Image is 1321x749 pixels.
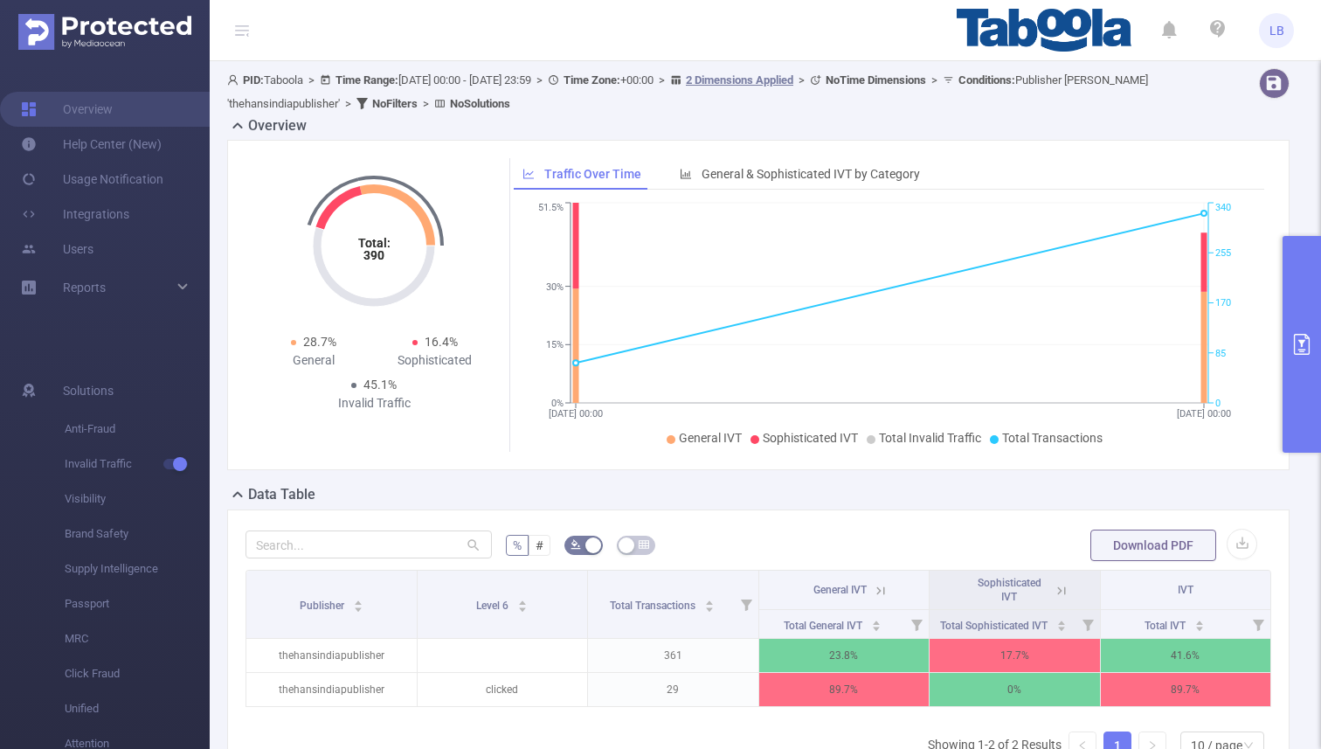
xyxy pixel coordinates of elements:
span: Click Fraud [65,656,210,691]
img: Protected Media [18,14,191,50]
span: % [513,538,522,552]
p: 89.7% [759,673,930,706]
div: Sort [871,618,882,628]
tspan: 15% [546,339,564,350]
span: 16.4% [425,335,458,349]
p: 41.6% [1101,639,1271,672]
span: > [303,73,320,87]
i: icon: caret-down [704,605,714,610]
b: Time Zone: [564,73,620,87]
a: Reports [63,270,106,305]
b: PID: [243,73,264,87]
tspan: 0% [551,398,564,409]
div: General [252,351,374,370]
i: Filter menu [734,571,758,638]
b: Time Range: [335,73,398,87]
i: icon: caret-up [1057,618,1067,623]
span: Unified [65,691,210,726]
i: icon: line-chart [522,168,535,180]
div: Invalid Traffic [314,394,435,413]
tspan: 85 [1215,348,1226,359]
i: icon: bar-chart [680,168,692,180]
i: icon: bg-colors [571,539,581,550]
span: General IVT [679,431,742,445]
span: > [418,97,434,110]
b: Conditions : [958,73,1015,87]
span: > [531,73,548,87]
i: icon: caret-down [1057,624,1067,629]
span: Anti-Fraud [65,412,210,447]
i: icon: caret-down [518,605,528,610]
i: icon: table [639,539,649,550]
span: Total Invalid Traffic [879,431,981,445]
a: Usage Notification [21,162,163,197]
button: Download PDF [1090,530,1216,561]
i: icon: caret-down [353,605,363,610]
span: Solutions [63,373,114,408]
span: 28.7% [303,335,336,349]
span: LB [1269,13,1284,48]
span: # [536,538,543,552]
span: Total Sophisticated IVT [940,620,1050,632]
span: Sophisticated IVT [978,577,1041,603]
p: 29 [588,673,758,706]
span: Total Transactions [1002,431,1103,445]
div: Sort [1194,618,1205,628]
span: Taboola [DATE] 00:00 - [DATE] 23:59 +00:00 [227,73,1148,110]
i: Filter menu [1246,610,1270,638]
p: thehansindiapublisher [246,639,417,672]
i: icon: caret-down [872,624,882,629]
u: 2 Dimensions Applied [686,73,793,87]
div: Sort [1056,618,1067,628]
h2: Data Table [248,484,315,505]
h2: Overview [248,115,307,136]
span: > [340,97,356,110]
i: icon: caret-up [872,618,882,623]
tspan: 51.5% [538,203,564,214]
span: Traffic Over Time [544,167,641,181]
span: Total General IVT [784,620,865,632]
tspan: 340 [1215,203,1231,214]
div: Sort [704,598,715,608]
tspan: 30% [546,281,564,293]
b: No Time Dimensions [826,73,926,87]
p: 361 [588,639,758,672]
span: Brand Safety [65,517,210,551]
a: Integrations [21,197,129,232]
i: icon: caret-up [353,598,363,603]
p: thehansindiapublisher [246,673,417,706]
input: Search... [246,531,492,558]
span: MRC [65,621,210,656]
span: Invalid Traffic [65,447,210,482]
span: Total IVT [1145,620,1188,632]
b: No Solutions [450,97,510,110]
tspan: 390 [363,248,384,262]
b: No Filters [372,97,418,110]
div: Sort [517,598,528,608]
p: clicked [418,673,588,706]
tspan: Total: [358,236,391,250]
tspan: 0 [1215,398,1221,409]
span: Level 6 [476,600,511,612]
span: 45.1% [363,378,397,392]
span: Publisher [300,600,347,612]
a: Overview [21,92,113,127]
span: Passport [65,586,210,621]
span: Visibility [65,482,210,517]
tspan: 255 [1215,247,1231,259]
a: Users [21,232,93,267]
div: Sort [353,598,363,608]
i: icon: user [227,74,243,86]
p: 23.8% [759,639,930,672]
span: Total Transactions [610,600,698,612]
p: 89.7% [1101,673,1271,706]
i: Filter menu [904,610,929,638]
p: 0% [930,673,1100,706]
i: icon: caret-up [1194,618,1204,623]
span: General IVT [813,584,867,596]
a: Help Center (New) [21,127,162,162]
tspan: [DATE] 00:00 [549,408,603,420]
span: > [654,73,670,87]
span: > [793,73,810,87]
tspan: 170 [1215,298,1231,309]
